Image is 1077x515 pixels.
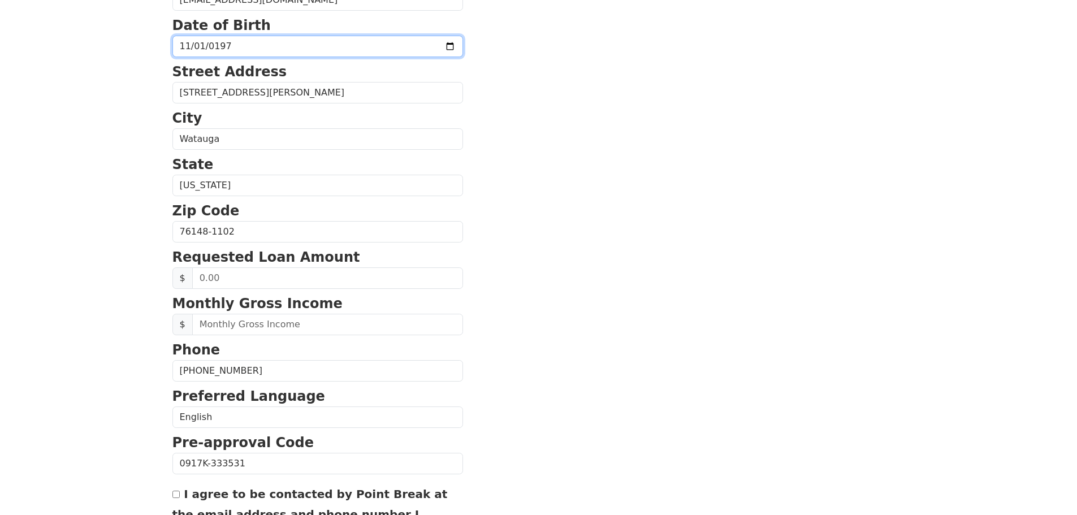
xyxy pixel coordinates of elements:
input: City [172,128,463,150]
strong: City [172,110,202,126]
strong: Pre-approval Code [172,435,314,451]
strong: Requested Loan Amount [172,249,360,265]
p: Monthly Gross Income [172,293,463,314]
strong: Phone [172,342,220,358]
span: $ [172,267,193,289]
span: $ [172,314,193,335]
input: Zip Code [172,221,463,243]
input: 0.00 [192,267,463,289]
input: Street Address [172,82,463,103]
strong: Preferred Language [172,388,325,404]
strong: Street Address [172,64,287,80]
strong: Zip Code [172,203,240,219]
input: Monthly Gross Income [192,314,463,335]
input: Phone [172,360,463,382]
strong: State [172,157,214,172]
strong: Date of Birth [172,18,271,33]
input: Pre-approval Code [172,453,463,474]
